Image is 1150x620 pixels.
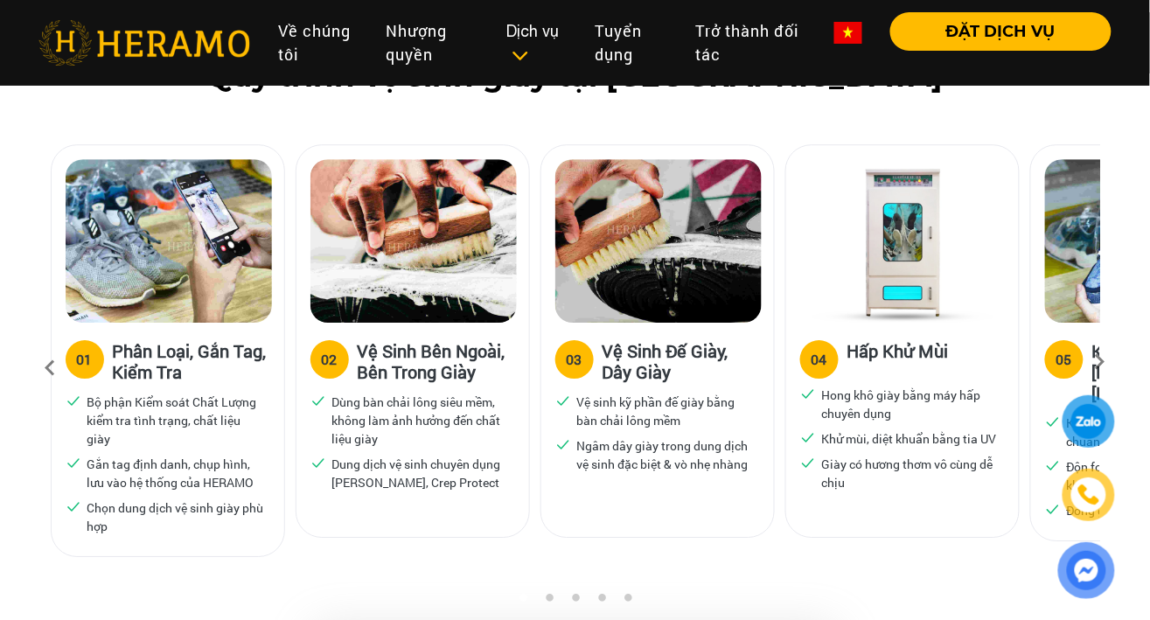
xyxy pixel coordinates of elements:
p: Dung dịch vệ sinh chuyên dụng [PERSON_NAME], Crep Protect [332,455,509,491]
div: 03 [567,349,582,370]
h3: Vệ Sinh Đế Giày, Dây Giày [603,340,760,382]
div: 01 [77,349,93,370]
img: checked.svg [800,386,816,401]
button: 4 [593,593,610,610]
p: Vệ sinh kỹ phần đế giày bằng bàn chải lông mềm [577,393,754,429]
div: 04 [812,349,827,370]
button: 5 [619,593,637,610]
img: Heramo quy trinh ve sinh hap khu mui giay bang may hap uv [800,159,1007,323]
p: Gắn tag định danh, chụp hình, lưu vào hệ thống của HERAMO [87,455,264,491]
img: subToggleIcon [511,47,529,65]
a: phone-icon [1064,470,1112,519]
img: heramo-logo.png [38,20,250,66]
h2: Quy trình vệ sinh giày tại [GEOGRAPHIC_DATA] [38,59,1112,94]
img: vn-flag.png [834,22,862,44]
h3: Hấp Khử Mùi [847,340,949,375]
p: Hong khô giày bằng máy hấp chuyên dụng [822,386,999,422]
p: Bộ phận Kiểm soát Chất Lượng kiểm tra tình trạng, chất liệu giày [87,393,264,448]
a: Về chúng tôi [264,12,372,73]
img: checked.svg [66,393,81,408]
p: Ngâm dây giày trong dung dịch vệ sinh đặc biệt & vò nhẹ nhàng [577,436,754,473]
a: Nhượng quyền [373,12,493,73]
button: 2 [540,593,558,610]
img: checked.svg [310,455,326,470]
h3: Vệ Sinh Bên Ngoài, Bên Trong Giày [358,340,515,382]
img: Heramo quy trinh ve sinh de giay day giay [555,159,762,323]
button: 1 [514,593,532,610]
div: 02 [322,349,338,370]
img: phone-icon [1077,484,1101,506]
a: ĐẶT DỊCH VỤ [876,24,1112,39]
a: Tuyển dụng [581,12,682,73]
a: Trở thành đối tác [682,12,820,73]
p: Chọn dung dịch vệ sinh giày phù hợp [87,498,264,535]
h3: Phân Loại, Gắn Tag, Kiểm Tra [113,340,270,382]
div: 05 [1056,349,1072,370]
img: Heramo quy trinh ve sinh giay phan loai gan tag kiem tra [66,159,272,323]
img: checked.svg [555,436,571,452]
img: checked.svg [800,455,816,470]
img: Heramo quy trinh ve sinh giay ben ngoai ben trong [310,159,517,323]
button: 3 [567,593,584,610]
button: ĐẶT DỊCH VỤ [890,12,1112,51]
div: Dịch vụ [506,19,567,66]
p: Dùng bàn chải lông siêu mềm, không làm ảnh hưởng đến chất liệu giày [332,393,509,448]
img: checked.svg [800,429,816,445]
img: checked.svg [66,455,81,470]
p: Giày có hương thơm vô cùng dễ chịu [822,455,999,491]
img: checked.svg [555,393,571,408]
p: Khử mùi, diệt khuẩn bằng tia UV [822,429,997,448]
img: checked.svg [310,393,326,408]
img: checked.svg [66,498,81,514]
